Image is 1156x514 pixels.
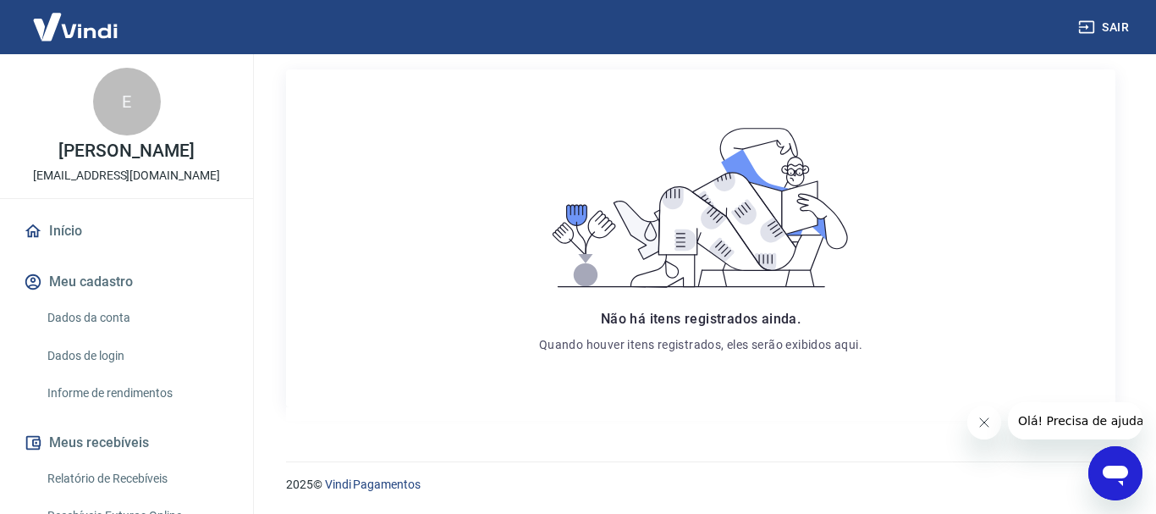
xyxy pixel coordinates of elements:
[1075,12,1136,43] button: Sair
[10,12,142,25] span: Olá! Precisa de ajuda?
[20,263,233,301] button: Meu cadastro
[20,1,130,53] img: Vindi
[93,68,161,135] div: E
[58,142,194,160] p: [PERSON_NAME]
[539,336,862,353] p: Quando houver itens registrados, eles serão exibidos aqui.
[41,461,233,496] a: Relatório de Recebíveis
[20,424,233,461] button: Meus recebíveis
[41,376,233,411] a: Informe de rendimentos
[601,311,801,327] span: Não há itens registrados ainda.
[286,476,1115,494] p: 2025 ©
[325,478,421,491] a: Vindi Pagamentos
[1088,446,1142,500] iframe: Botão para abrir a janela de mensagens
[20,213,233,250] a: Início
[1008,402,1142,439] iframe: Mensagem da empresa
[41,339,233,373] a: Dados de login
[967,406,1001,439] iframe: Fechar mensagem
[41,301,233,335] a: Dados da conta
[33,167,220,185] p: [EMAIL_ADDRESS][DOMAIN_NAME]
